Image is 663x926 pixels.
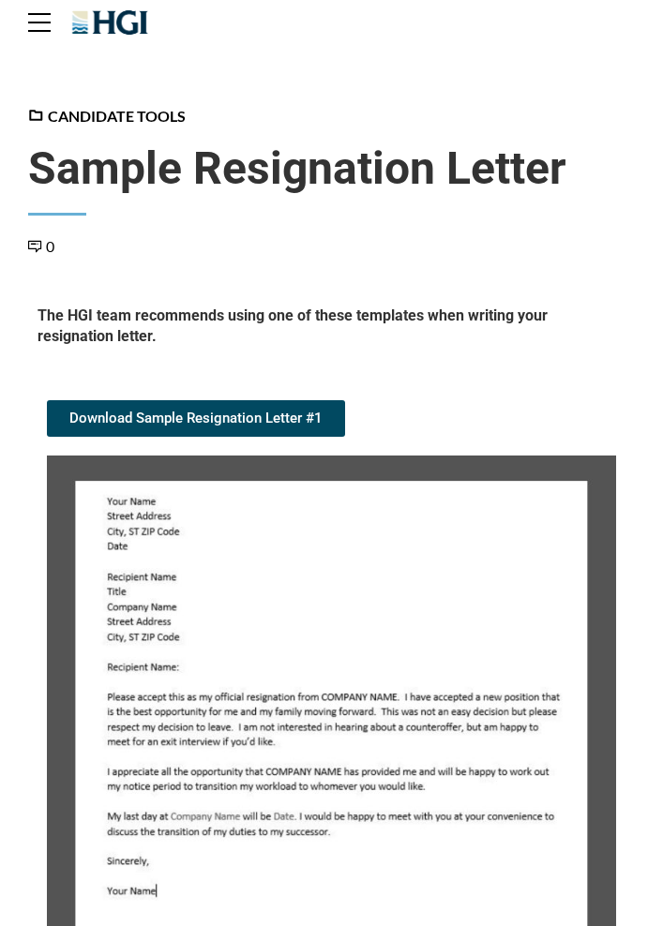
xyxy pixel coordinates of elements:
[28,237,54,255] a: 0
[69,411,323,426] span: Download Sample Resignation Letter #1
[28,107,186,125] a: Candidate Tools
[28,142,635,196] span: Sample Resignation Letter
[47,400,345,437] a: Download Sample Resignation Letter #1
[38,306,625,353] h5: The HGI team recommends using one of these templates when writing your resignation letter.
